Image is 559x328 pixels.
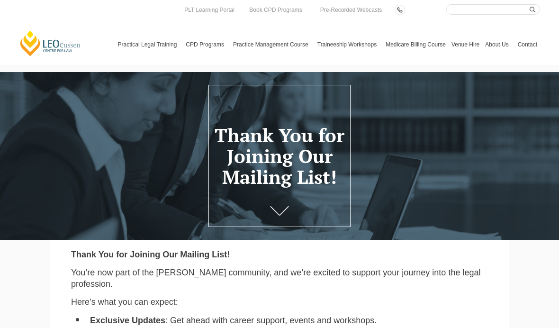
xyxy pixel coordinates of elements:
a: Practice Management Course [230,24,315,65]
strong: Thank You for Joining Our Mailing List! [71,250,230,259]
p: You’re now part of the [PERSON_NAME] community, and we’re excited to support your journey into th... [71,267,488,290]
strong: Exclusive Updates [90,316,165,325]
a: Contact [515,24,540,65]
a: Practical Legal Training [115,24,183,65]
li: : Get ahead with career support, events and workshops. [90,315,488,326]
p: Here’s what you can expect: [71,297,488,308]
a: About Us [482,24,514,65]
a: Venue Hire [449,24,482,65]
h1: Thank You for Joining Our Mailing List! [212,125,346,187]
a: Traineeship Workshops [315,24,383,65]
a: CPD Programs [183,24,230,65]
a: Book CPD Programs [247,5,304,15]
a: [PERSON_NAME] Centre for Law [19,30,82,57]
a: PLT Learning Portal [182,5,237,15]
a: Pre-Recorded Webcasts [318,5,385,15]
a: Medicare Billing Course [383,24,449,65]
